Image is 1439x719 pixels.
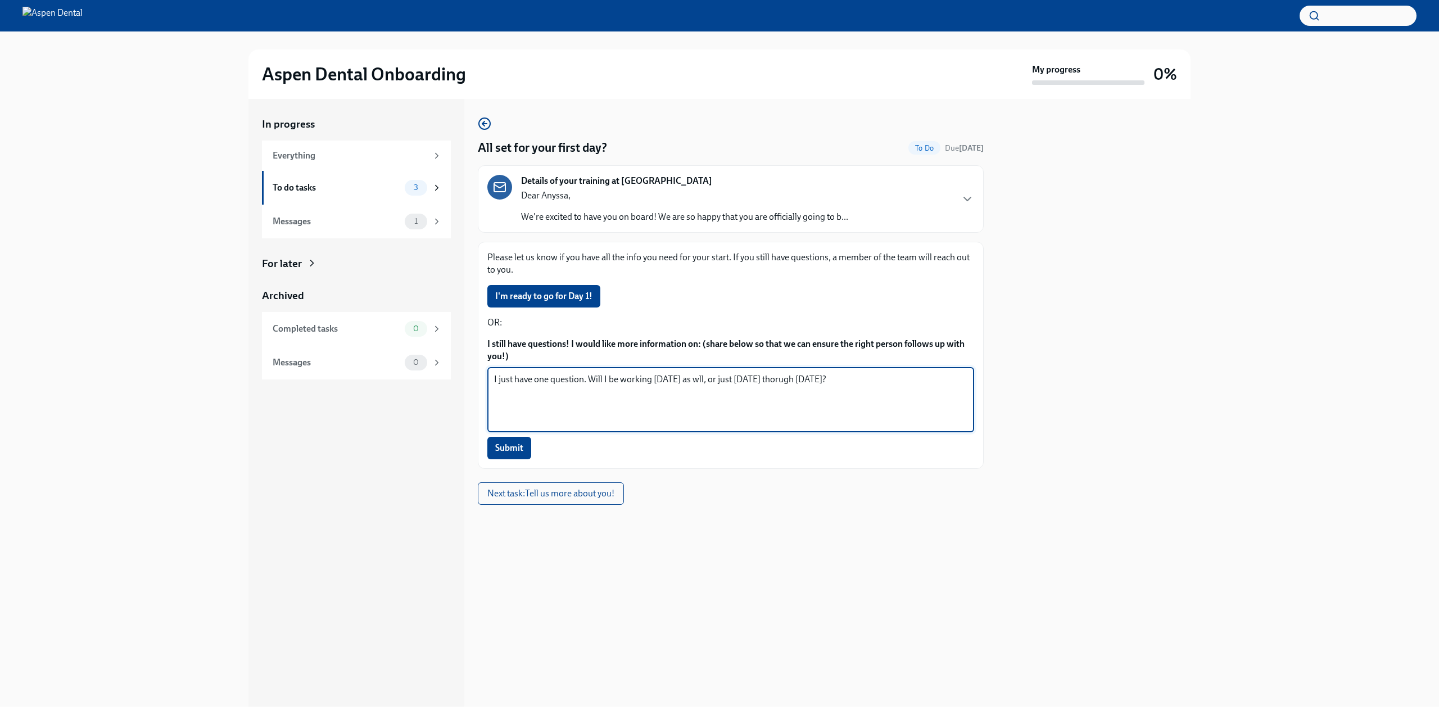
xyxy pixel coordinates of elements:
h2: Aspen Dental Onboarding [262,63,466,85]
p: Dear Anyssa, [521,189,848,202]
a: Archived [262,288,451,303]
span: 0 [406,358,426,367]
strong: [DATE] [959,143,984,153]
span: 1 [408,217,424,225]
p: OR: [487,316,974,329]
a: In progress [262,117,451,132]
h4: All set for your first day? [478,139,607,156]
span: Next task : Tell us more about you! [487,488,614,499]
button: Next task:Tell us more about you! [478,482,624,505]
a: Everything [262,141,451,171]
h3: 0% [1153,64,1177,84]
div: Everything [273,150,427,162]
label: I still have questions! I would like more information on: (share below so that we can ensure the ... [487,338,974,363]
img: Aspen Dental [22,7,83,25]
div: Messages [273,356,400,369]
span: 0 [406,324,426,333]
span: Submit [495,442,523,454]
span: Due [945,143,984,153]
a: Messages0 [262,346,451,379]
strong: Details of your training at [GEOGRAPHIC_DATA] [521,175,712,187]
strong: My progress [1032,64,1080,76]
a: Messages1 [262,205,451,238]
span: I'm ready to go for Day 1! [495,291,592,302]
textarea: I just have one question. Will I be working [DATE] as wll, or just [DATE] thorugh [DATE]? [494,373,967,427]
span: To Do [908,144,940,152]
a: Completed tasks0 [262,312,451,346]
div: For later [262,256,302,271]
p: Please let us know if you have all the info you need for your start. If you still have questions,... [487,251,974,276]
div: Messages [273,215,400,228]
div: Completed tasks [273,323,400,335]
button: I'm ready to go for Day 1! [487,285,600,308]
a: To do tasks3 [262,171,451,205]
button: Submit [487,437,531,459]
a: For later [262,256,451,271]
p: We're excited to have you on board! We are so happy that you are officially going to b... [521,211,848,223]
div: To do tasks [273,182,400,194]
span: October 3rd, 2025 09:00 [945,143,984,153]
span: 3 [407,183,425,192]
